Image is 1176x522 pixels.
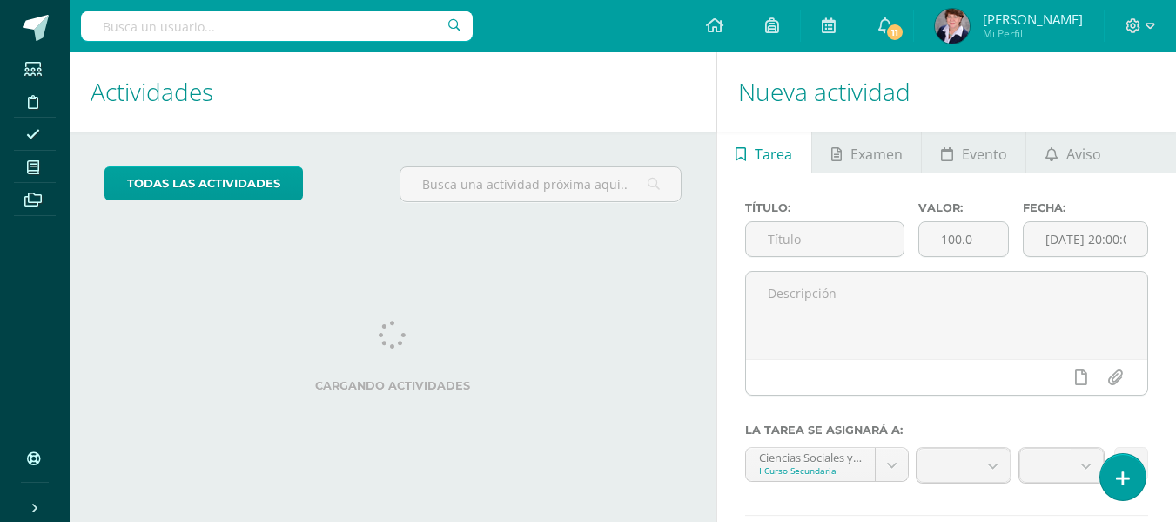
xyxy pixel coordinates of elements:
[962,133,1007,175] span: Evento
[983,26,1083,41] span: Mi Perfil
[1026,132,1119,173] a: Aviso
[759,448,862,464] div: Ciencias Sociales y [GEOGRAPHIC_DATA] 'A'
[745,424,1148,437] label: La tarea se asignará a:
[755,133,792,175] span: Tarea
[746,448,908,481] a: Ciencias Sociales y [GEOGRAPHIC_DATA] 'A'I Curso Secundaria
[104,379,682,392] label: Cargando actividades
[738,52,1155,132] h1: Nueva actividad
[1023,201,1148,214] label: Fecha:
[81,11,473,41] input: Busca un usuario...
[745,201,905,214] label: Título:
[922,132,1025,173] a: Evento
[91,52,696,132] h1: Actividades
[983,10,1083,28] span: [PERSON_NAME]
[104,166,303,200] a: todas las Actividades
[919,222,1008,256] input: Puntos máximos
[717,132,811,173] a: Tarea
[759,464,862,477] div: I Curso Secundaria
[935,9,970,44] img: 49c126ab159c54e96e3d95a6f1df8590.png
[1024,222,1147,256] input: Fecha de entrega
[885,23,904,42] span: 11
[1066,133,1101,175] span: Aviso
[400,167,680,201] input: Busca una actividad próxima aquí...
[746,222,904,256] input: Título
[918,201,1009,214] label: Valor:
[850,133,903,175] span: Examen
[812,132,921,173] a: Examen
